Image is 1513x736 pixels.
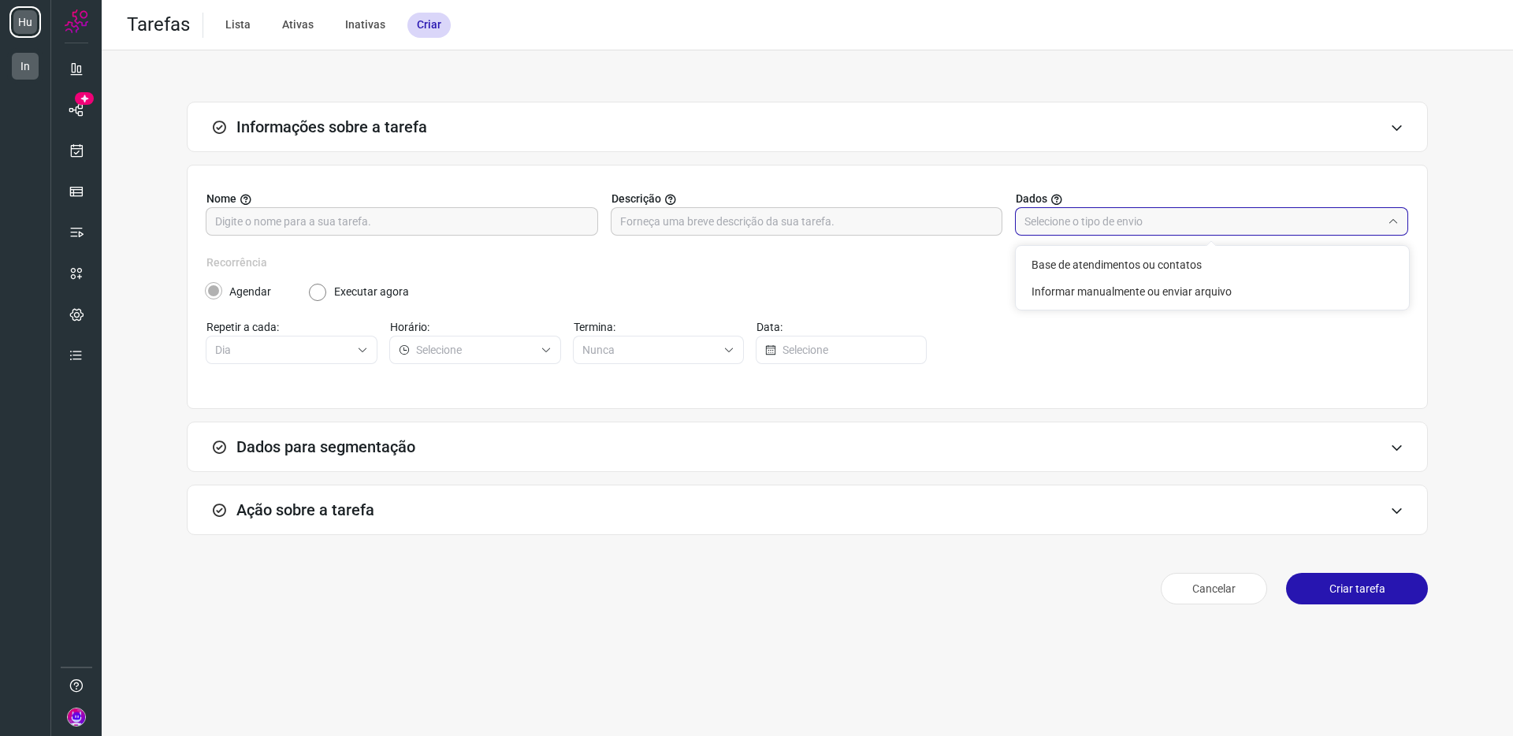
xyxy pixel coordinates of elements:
[334,284,409,300] label: Executar agora
[1016,278,1409,305] li: Informar manualmente ou enviar arquivo
[390,319,561,336] label: Horário:
[216,13,260,38] div: Lista
[1286,573,1428,604] button: Criar tarefa
[1016,251,1409,278] li: Base de atendimentos ou contatos
[1024,208,1381,235] input: Selecione o tipo de envio
[1161,573,1267,604] button: Cancelar
[127,13,190,36] h2: Tarefas
[783,336,917,363] input: Selecione
[336,13,395,38] div: Inativas
[612,191,661,207] span: Descrição
[215,336,351,363] input: Selecione
[620,208,994,235] input: Forneça uma breve descrição da sua tarefa.
[236,500,374,519] h3: Ação sobre a tarefa
[65,9,88,33] img: Logo
[9,50,41,82] li: In
[416,336,534,363] input: Selecione
[67,708,86,727] img: 2fb61f6b71bb1d003435454fc0c968dc.jpg
[206,319,377,336] label: Repetir a cada:
[9,6,41,38] li: Hu
[229,284,271,300] label: Agendar
[407,13,451,38] div: Criar
[236,117,427,136] h3: Informações sobre a tarefa
[215,208,589,235] input: Digite o nome para a sua tarefa.
[206,255,1408,271] label: Recorrência
[574,319,745,336] label: Termina:
[582,336,718,363] input: Selecione
[756,319,928,336] label: Data:
[1016,191,1047,207] span: Dados
[206,191,236,207] span: Nome
[273,13,323,38] div: Ativas
[236,437,415,456] h3: Dados para segmentação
